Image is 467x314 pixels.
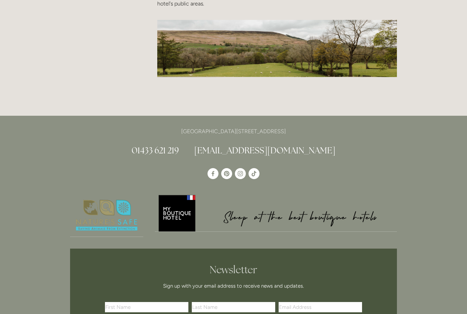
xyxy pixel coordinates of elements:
a: Losehill House Hotel & Spa [208,168,218,179]
input: Email Address [279,302,362,312]
a: Instagram [235,168,246,179]
p: Sign up with your email address to receive news and updates. [107,282,360,290]
a: 01433 621 219 [132,145,179,156]
img: Nature's Safe - Logo [70,194,143,237]
a: TikTok [249,168,259,179]
input: Last Name [192,302,275,312]
img: Peak District Picture, Losehill Hotel [157,20,397,77]
h2: Newsletter [107,264,360,276]
img: My Boutique Hotel - Logo [155,194,397,232]
a: [EMAIL_ADDRESS][DOMAIN_NAME] [194,145,335,156]
a: Pinterest [221,168,232,179]
p: [GEOGRAPHIC_DATA][STREET_ADDRESS] [70,127,397,136]
input: First Name [105,302,188,312]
